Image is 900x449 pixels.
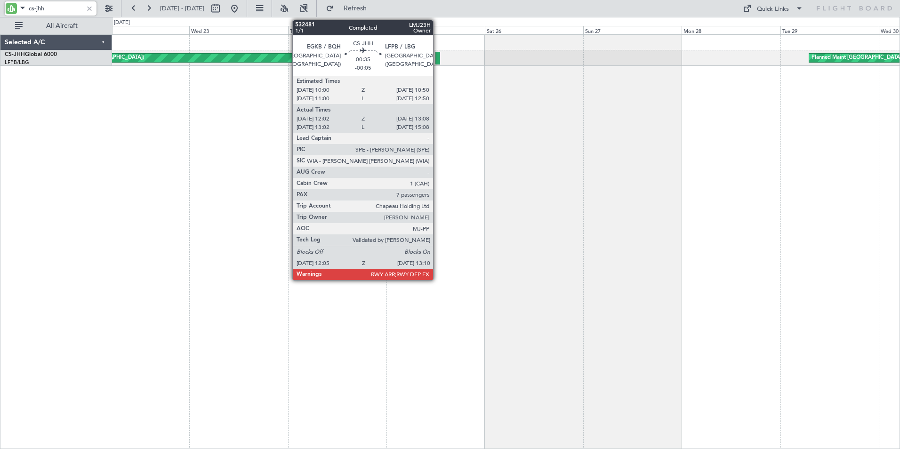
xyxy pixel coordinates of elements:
[114,19,130,27] div: [DATE]
[336,5,375,12] span: Refresh
[5,52,25,57] span: CS-JHH
[757,5,789,14] div: Quick Links
[189,26,288,34] div: Wed 23
[29,1,83,16] input: A/C (Reg. or Type)
[91,26,189,34] div: Tue 22
[682,26,780,34] div: Mon 28
[5,52,57,57] a: CS-JHHGlobal 6000
[160,4,204,13] span: [DATE] - [DATE]
[780,26,879,34] div: Tue 29
[288,26,386,34] div: Thu 24
[24,23,99,29] span: All Aircraft
[583,26,682,34] div: Sun 27
[5,59,29,66] a: LFPB/LBG
[386,26,485,34] div: Fri 25
[10,18,102,33] button: All Aircraft
[485,26,583,34] div: Sat 26
[321,1,378,16] button: Refresh
[738,1,808,16] button: Quick Links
